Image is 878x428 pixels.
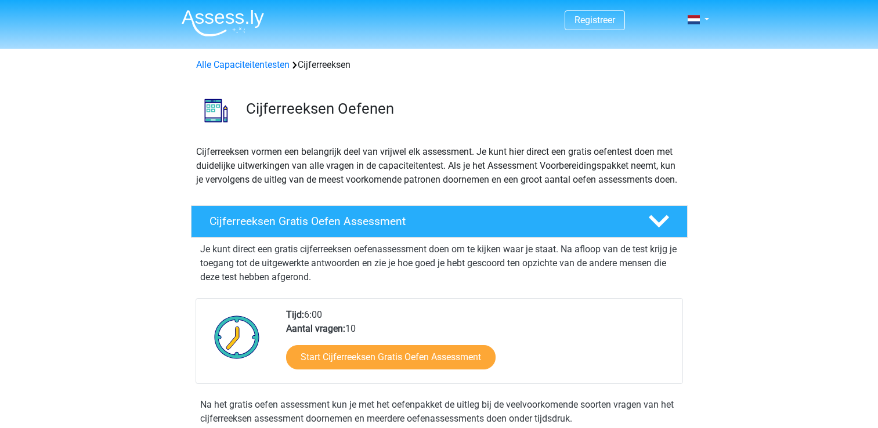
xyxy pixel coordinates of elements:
[200,242,678,284] p: Je kunt direct een gratis cijferreeksen oefenassessment doen om te kijken waar je staat. Na afloo...
[209,215,630,228] h4: Cijferreeksen Gratis Oefen Assessment
[196,398,683,426] div: Na het gratis oefen assessment kun je met het oefenpakket de uitleg bij de veelvoorkomende soorte...
[286,323,345,334] b: Aantal vragen:
[575,14,615,26] a: Registreer
[196,145,682,187] p: Cijferreeksen vormen een belangrijk deel van vrijwel elk assessment. Je kunt hier direct een grat...
[192,58,687,72] div: Cijferreeksen
[208,308,266,366] img: Klok
[286,309,304,320] b: Tijd:
[182,9,264,37] img: Assessly
[196,59,290,70] a: Alle Capaciteitentesten
[286,345,496,369] a: Start Cijferreeksen Gratis Oefen Assessment
[246,100,678,118] h3: Cijferreeksen Oefenen
[192,86,241,135] img: cijferreeksen
[186,205,692,238] a: Cijferreeksen Gratis Oefen Assessment
[277,308,682,383] div: 6:00 10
